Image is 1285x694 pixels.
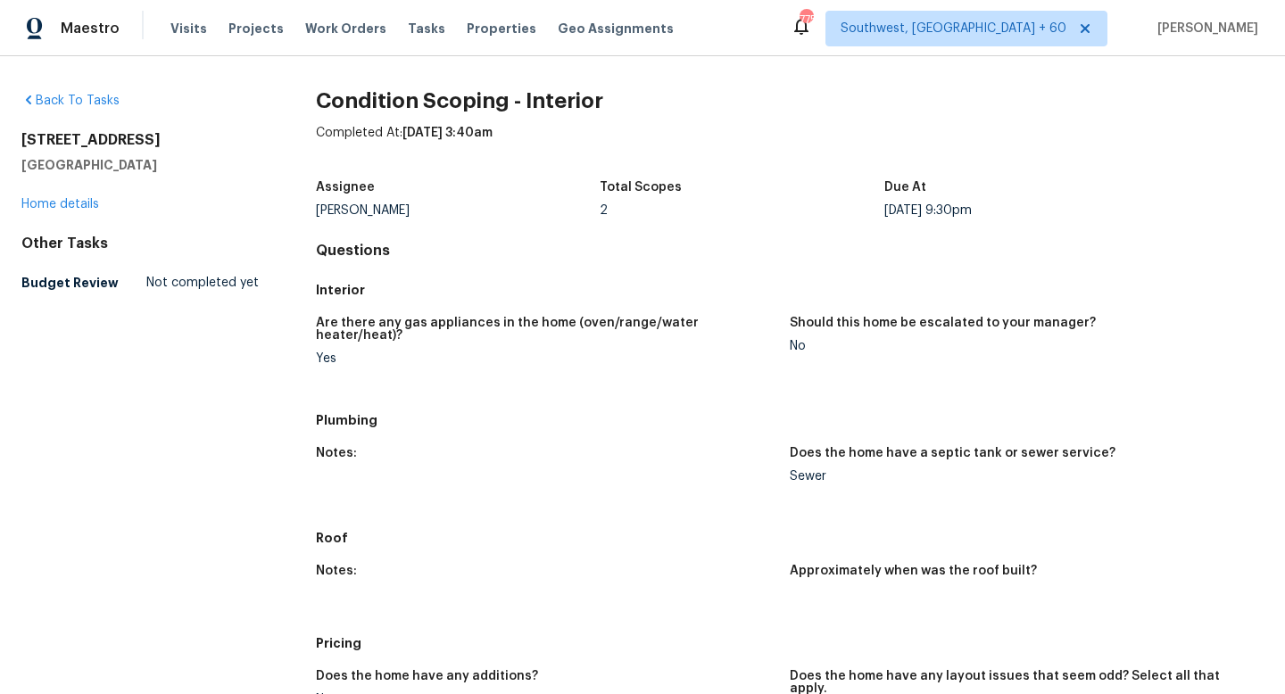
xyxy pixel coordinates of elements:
[316,411,1264,429] h5: Plumbing
[884,181,926,194] h5: Due At
[316,92,1264,110] h2: Condition Scoping - Interior
[600,204,884,217] div: 2
[467,20,536,37] span: Properties
[316,447,357,459] h5: Notes:
[790,470,1249,483] div: Sewer
[146,274,259,292] span: Not completed yet
[316,204,601,217] div: [PERSON_NAME]
[790,565,1037,577] h5: Approximately when was the roof built?
[170,20,207,37] span: Visits
[316,181,375,194] h5: Assignee
[408,22,445,35] span: Tasks
[21,198,99,211] a: Home details
[600,181,682,194] h5: Total Scopes
[21,95,120,107] a: Back To Tasks
[402,127,493,139] span: [DATE] 3:40am
[21,274,119,292] h5: Budget Review
[316,670,538,682] h5: Does the home have any additions?
[1150,20,1258,37] span: [PERSON_NAME]
[316,529,1264,547] h5: Roof
[305,20,386,37] span: Work Orders
[316,352,775,365] div: Yes
[790,340,1249,352] div: No
[841,20,1066,37] span: Southwest, [GEOGRAPHIC_DATA] + 60
[316,565,357,577] h5: Notes:
[316,634,1264,652] h5: Pricing
[558,20,674,37] span: Geo Assignments
[21,131,259,149] h2: [STREET_ADDRESS]
[884,204,1169,217] div: [DATE] 9:30pm
[790,447,1115,459] h5: Does the home have a septic tank or sewer service?
[228,20,284,37] span: Projects
[316,281,1264,299] h5: Interior
[21,235,259,252] div: Other Tasks
[316,317,775,342] h5: Are there any gas appliances in the home (oven/range/water heater/heat)?
[790,317,1096,329] h5: Should this home be escalated to your manager?
[316,242,1264,260] h4: Questions
[800,11,812,29] div: 775
[316,124,1264,170] div: Completed At:
[61,20,120,37] span: Maestro
[21,156,259,174] h5: [GEOGRAPHIC_DATA]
